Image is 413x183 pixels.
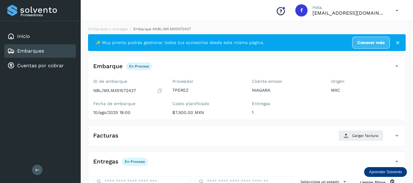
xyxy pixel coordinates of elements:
span: ✨ Muy pronto podrás gestionar todos tus accesorios desde esta misma página. [95,39,264,46]
p: NBL/MX.MX51072427 [93,88,136,93]
label: Costo planificado [172,101,242,106]
p: 1 [252,110,321,115]
label: Origen [331,79,400,84]
label: Cliente emisor [252,79,321,84]
div: FacturasCargar factura [88,130,405,146]
a: Embarques [17,48,44,54]
nav: breadcrumb [88,26,406,32]
label: Proveedor [172,79,242,84]
div: Embarques [4,44,76,58]
p: Proveedores [20,13,73,17]
p: En proceso [125,159,145,164]
p: En proceso [129,64,149,68]
h4: Embarque [93,63,123,70]
div: EmbarqueEn proceso [88,61,405,76]
p: finanzastransportesperez@gmail.com [312,10,386,16]
span: Cargar factura [352,133,378,138]
label: Entregas [252,101,321,106]
a: Cuentas por cobrar [17,63,64,68]
button: Cargar factura [338,130,383,141]
a: Inicio [17,33,30,39]
a: Embarques y entregas [88,27,128,31]
div: Cuentas por cobrar [4,59,76,72]
p: TPEREZ [172,88,242,93]
label: Fecha de embarque [93,101,163,106]
label: ID de embarque [93,79,163,84]
p: MXC [331,88,400,93]
a: Conocer más [352,37,390,49]
p: Hola, [312,5,386,10]
div: Aprender Solvento [364,167,407,177]
div: EntregasEn proceso [88,156,405,172]
p: $7,500.00 MXN [172,110,242,115]
div: Inicio [4,30,76,43]
p: NIAGARA [252,88,321,93]
h4: Facturas [93,132,118,139]
span: Embarque #NBL/MX.MX51072427 [133,27,191,31]
p: Aprender Solvento [369,170,402,174]
h4: Entregas [93,158,118,165]
p: 10/ago/2025 18:00 [93,110,163,115]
